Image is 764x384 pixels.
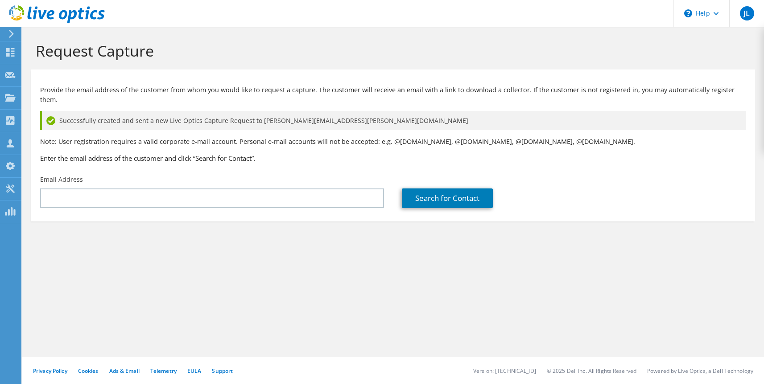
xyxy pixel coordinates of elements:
[59,116,468,126] span: Successfully created and sent a new Live Optics Capture Request to [PERSON_NAME][EMAIL_ADDRESS][P...
[473,367,536,375] li: Version: [TECHNICAL_ID]
[40,153,746,163] h3: Enter the email address of the customer and click “Search for Contact”.
[150,367,177,375] a: Telemetry
[402,188,493,208] a: Search for Contact
[547,367,636,375] li: © 2025 Dell Inc. All Rights Reserved
[40,175,83,184] label: Email Address
[36,41,746,60] h1: Request Capture
[740,6,754,20] span: JL
[40,137,746,147] p: Note: User registration requires a valid corporate e-mail account. Personal e-mail accounts will ...
[40,85,746,105] p: Provide the email address of the customer from whom you would like to request a capture. The cust...
[109,367,140,375] a: Ads & Email
[684,9,692,17] svg: \n
[187,367,201,375] a: EULA
[212,367,233,375] a: Support
[647,367,753,375] li: Powered by Live Optics, a Dell Technology
[78,367,99,375] a: Cookies
[33,367,67,375] a: Privacy Policy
